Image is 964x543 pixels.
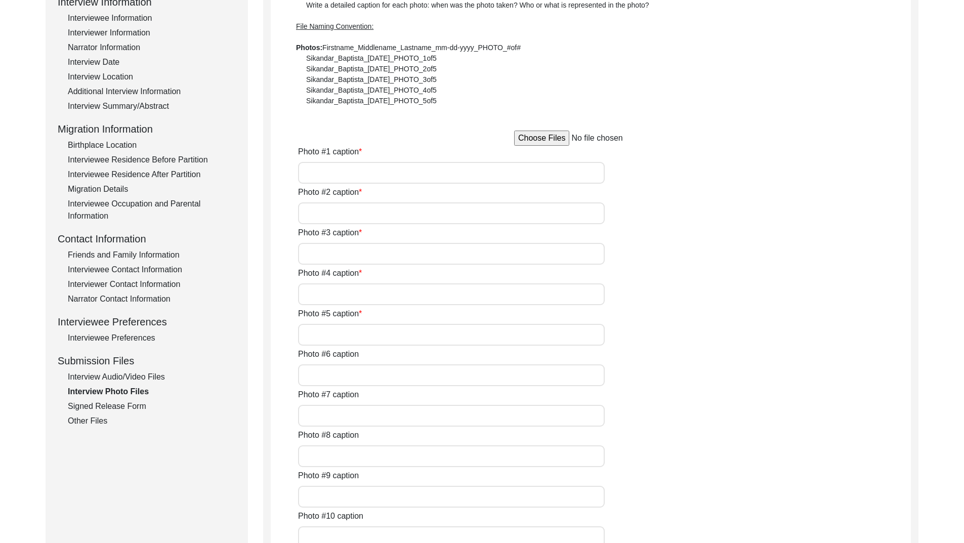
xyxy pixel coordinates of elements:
span: File Naming Convention: [296,22,373,30]
div: Interview Audio/Video Files [68,371,236,383]
div: Interviewer Information [68,27,236,39]
label: Photo #5 caption [298,308,362,320]
b: Photos: [296,44,322,52]
div: Additional Interview Information [68,86,236,98]
div: Interviewee Occupation and Parental Information [68,198,236,222]
div: Interviewee Residence Before Partition [68,154,236,166]
div: Signed Release Form [68,400,236,412]
label: Photo #3 caption [298,227,362,239]
div: Interview Date [68,56,236,68]
div: Submission Files [58,353,236,368]
div: Migration Details [68,183,236,195]
div: Interview Photo Files [68,386,236,398]
label: Photo #6 caption [298,348,359,360]
div: Narrator Contact Information [68,293,236,305]
div: Interview Location [68,71,236,83]
div: Friends and Family Information [68,249,236,261]
label: Photo #1 caption [298,146,362,158]
div: Contact Information [58,231,236,246]
div: Interviewee Preferences [68,332,236,344]
label: Photo #4 caption [298,267,362,279]
label: Photo #2 caption [298,186,362,198]
div: Narrator Information [68,41,236,54]
div: Interviewee Residence After Partition [68,169,236,181]
div: Interviewee Contact Information [68,264,236,276]
div: Migration Information [58,121,236,137]
label: Photo #8 caption [298,429,359,441]
label: Photo #10 caption [298,510,363,522]
label: Photo #9 caption [298,470,359,482]
div: Interviewee Information [68,12,236,24]
div: Interview Summary/Abstract [68,100,236,112]
div: Interviewer Contact Information [68,278,236,290]
label: Photo #7 caption [298,389,359,401]
div: Birthplace Location [68,139,236,151]
div: Other Files [68,415,236,427]
div: Interviewee Preferences [58,314,236,329]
